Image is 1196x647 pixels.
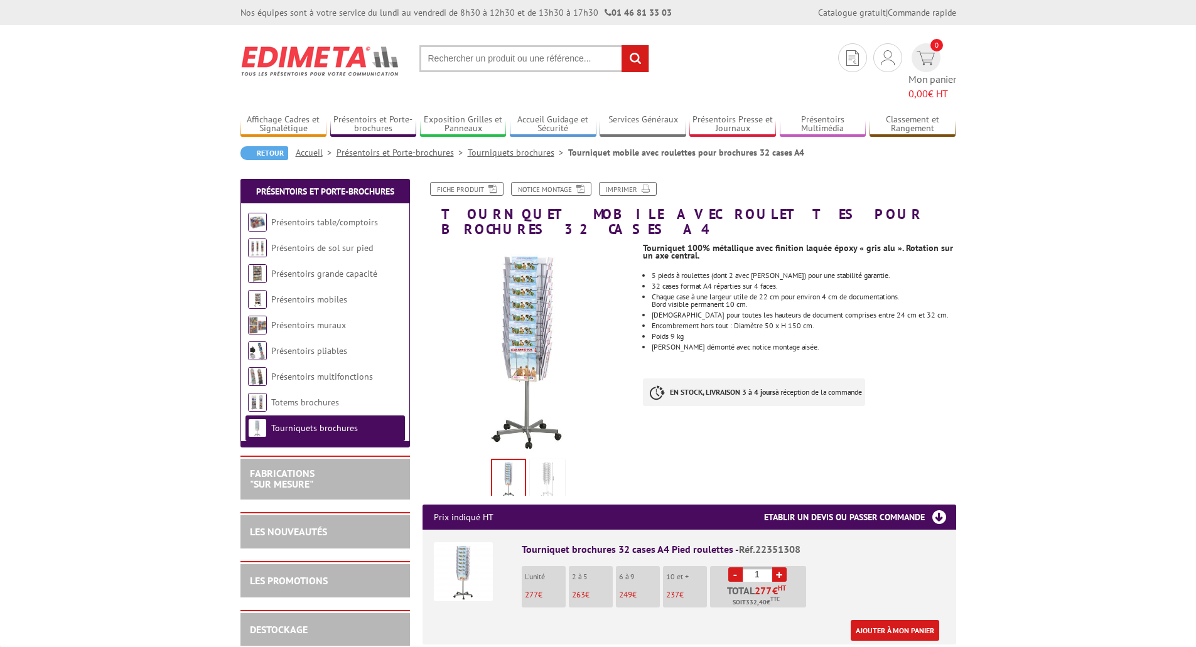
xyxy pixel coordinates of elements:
[510,114,596,135] a: Accueil Guidage et Sécurité
[619,572,660,581] p: 6 à 9
[240,38,401,84] img: Edimeta
[250,623,308,636] a: DESTOCKAGE
[271,217,378,228] a: Présentoirs table/comptoirs
[248,367,267,386] img: Présentoirs multifonctions
[572,572,613,581] p: 2 à 5
[248,264,267,283] img: Présentoirs grande capacité
[643,242,953,261] strong: Tourniquet 100% métallique avec finition laquée époxy « gris alu ». Rotation sur un axe central.
[666,591,707,599] p: €
[605,7,672,18] strong: 01 46 81 33 03
[778,584,786,592] sup: HT
[248,213,267,232] img: Présentoirs table/comptoirs
[271,242,373,254] a: Présentoirs de sol sur pied
[522,542,945,557] div: Tourniquet brochures 32 cases A4 Pied roulettes -
[652,311,956,319] li: [DEMOGRAPHIC_DATA] pour toutes les hauteurs de document comprises entre 24 cm et 32 cm.
[666,589,679,600] span: 237
[870,114,956,135] a: Classement et Rangement
[600,114,686,135] a: Services Généraux
[532,461,563,500] img: 22351308_dessin.jpg
[818,6,956,19] div: |
[652,293,956,308] li: Chaque case à une largeur utile de 22 cm pour environ 4 cm de documentations. Bord visible perman...
[248,316,267,334] img: Présentoirs muraux
[666,572,707,581] p: 10 et +
[713,586,806,607] p: Total
[622,45,649,72] input: rechercher
[572,589,585,600] span: 263
[330,114,417,135] a: Présentoirs et Porte-brochures
[271,294,347,305] a: Présentoirs mobiles
[818,7,886,18] a: Catalogue gratuit
[764,505,956,530] h3: Etablir un devis ou passer commande
[525,589,538,600] span: 277
[772,586,778,596] span: €
[670,387,775,397] strong: EN STOCK, LIVRAISON 3 à 4 jours
[652,272,956,279] li: 5 pieds à roulettes (dont 2 avec [PERSON_NAME]) pour une stabilité garantie.
[248,290,267,309] img: Présentoirs mobiles
[430,182,504,196] a: Fiche produit
[250,525,327,538] a: LES NOUVEAUTÉS
[248,238,267,257] img: Présentoirs de sol sur pied
[739,543,800,555] span: Réf.22351308
[755,586,772,596] span: 277
[271,319,346,331] a: Présentoirs muraux
[599,182,657,196] a: Imprimer
[772,567,787,582] a: +
[423,243,634,454] img: tourniquets_brochures_22351308.png
[248,419,267,437] img: Tourniquets brochures
[271,397,339,408] a: Totems brochures
[908,43,956,101] a: devis rapide 0 Mon panier 0,00€ HT
[652,343,956,351] li: [PERSON_NAME] démonté avec notice montage aisée.
[434,542,493,601] img: Tourniquet brochures 32 cases A4 Pied roulettes
[846,50,859,66] img: devis rapide
[619,589,632,600] span: 249
[619,591,660,599] p: €
[908,72,956,101] span: Mon panier
[337,147,468,158] a: Présentoirs et Porte-brochures
[248,393,267,412] img: Totems brochures
[256,186,394,197] a: Présentoirs et Porte-brochures
[525,591,566,599] p: €
[572,591,613,599] p: €
[908,87,956,101] span: € HT
[271,422,358,434] a: Tourniquets brochures
[908,87,928,100] span: 0,00
[271,268,377,279] a: Présentoirs grande capacité
[930,39,943,51] span: 0
[434,505,493,530] p: Prix indiqué HT
[468,147,568,158] a: Tourniquets brochures
[888,7,956,18] a: Commande rapide
[248,341,267,360] img: Présentoirs pliables
[652,322,956,329] li: Encombrement hors tout : Diamètre 50 x H 150 cm.
[271,371,373,382] a: Présentoirs multifonctions
[746,597,767,607] span: 332,40
[525,572,566,581] p: L'unité
[250,574,328,587] a: LES PROMOTIONS
[780,114,866,135] a: Présentoirs Multimédia
[728,567,743,582] a: -
[240,6,672,19] div: Nos équipes sont à votre service du lundi au vendredi de 8h30 à 12h30 et de 13h30 à 17h30
[420,114,507,135] a: Exposition Grilles et Panneaux
[643,378,865,406] p: à réception de la commande
[652,333,956,340] li: Poids 9 kg
[733,597,780,607] span: Soit €
[917,51,935,65] img: devis rapide
[296,147,337,158] a: Accueil
[881,50,895,65] img: devis rapide
[770,596,780,602] sup: TTC
[250,467,315,491] a: FABRICATIONS"Sur Mesure"
[240,146,288,160] a: Retour
[652,282,956,290] li: 32 cases format A4 réparties sur 4 faces.
[419,45,649,72] input: Rechercher un produit ou une référence...
[271,345,347,356] a: Présentoirs pliables
[511,182,591,196] a: Notice Montage
[492,460,525,499] img: tourniquets_brochures_22351308.png
[240,114,327,135] a: Affichage Cadres et Signalétique
[413,182,966,237] h1: Tourniquet mobile avec roulettes pour brochures 32 cases A4
[568,146,804,159] li: Tourniquet mobile avec roulettes pour brochures 32 cases A4
[851,620,939,641] a: Ajouter à mon panier
[689,114,776,135] a: Présentoirs Presse et Journaux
